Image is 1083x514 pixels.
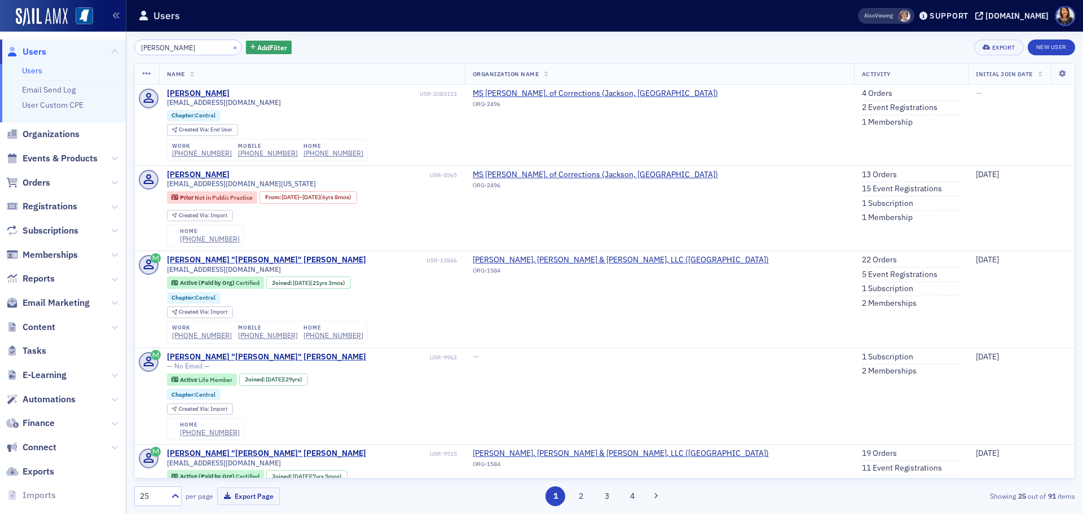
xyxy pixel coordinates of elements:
[179,309,227,315] div: Import
[293,279,310,287] span: [DATE]
[238,149,298,157] a: [PHONE_NUMBER]
[862,184,942,194] a: 15 Event Registrations
[167,265,281,274] span: [EMAIL_ADDRESS][DOMAIN_NAME]
[862,170,897,180] a: 13 Orders
[473,449,769,459] a: [PERSON_NAME], [PERSON_NAME] & [PERSON_NAME], LLC ([GEOGRAPHIC_DATA])
[180,472,236,480] span: Active (Paid by Org)
[862,103,937,113] a: 2 Event Registrations
[167,89,230,99] a: [PERSON_NAME]
[167,352,366,362] a: [PERSON_NAME] "[PERSON_NAME]" [PERSON_NAME]
[179,126,210,133] span: Created Via :
[862,477,913,487] a: 1 Subscription
[23,249,78,261] span: Memberships
[167,255,366,265] a: [PERSON_NAME] "[PERSON_NAME]" [PERSON_NAME]
[6,249,78,261] a: Memberships
[862,270,937,280] a: 5 Event Registrations
[236,472,259,480] span: Certified
[171,391,215,398] a: Chapter:Central
[167,389,221,400] div: Chapter:
[167,110,221,121] div: Chapter:
[769,491,1075,501] div: Showing out of items
[180,428,240,437] a: [PHONE_NUMBER]
[864,12,875,19] div: Also
[180,235,240,243] div: [PHONE_NUMBER]
[23,200,77,213] span: Registrations
[167,210,233,222] div: Created Via: Import
[473,182,718,193] div: ORG-2496
[6,152,98,165] a: Events & Products
[976,88,982,98] span: —
[862,352,913,362] a: 1 Subscription
[167,374,237,386] div: Active: Active: Life Member
[179,213,227,219] div: Import
[862,366,917,376] a: 2 Memberships
[23,369,67,381] span: E-Learning
[172,149,232,157] a: [PHONE_NUMBER]
[6,177,50,189] a: Orders
[862,298,917,309] a: 2 Memberships
[23,393,76,406] span: Automations
[167,292,221,304] div: Chapter:
[171,376,232,383] a: Active Life Member
[179,127,232,133] div: End User
[272,279,293,287] span: Joined :
[975,12,1053,20] button: [DOMAIN_NAME]
[1028,39,1075,55] a: New User
[134,39,242,55] input: Search…
[23,273,55,285] span: Reports
[167,98,281,107] span: [EMAIL_ADDRESS][DOMAIN_NAME]
[303,331,363,340] a: [PHONE_NUMBER]
[265,194,282,201] span: From :
[16,8,68,26] img: SailAMX
[186,491,213,501] label: per page
[473,267,769,278] div: ORG-1584
[597,486,617,506] button: 3
[930,11,968,21] div: Support
[473,89,718,99] span: MS Dept. of Corrections (Jackson, MS)
[281,193,299,201] span: [DATE]
[976,448,999,458] span: [DATE]
[302,193,320,201] span: [DATE]
[167,276,265,289] div: Active (Paid by Org): Active (Paid by Org): Certified
[6,321,55,333] a: Content
[6,225,78,237] a: Subscriptions
[171,279,259,287] a: Active (Paid by Org) Certified
[23,46,46,58] span: Users
[172,331,232,340] div: [PHONE_NUMBER]
[473,170,718,180] span: MS Dept. of Corrections (Jackson, MS)
[899,10,910,22] span: Lydia Carlisle
[6,345,46,357] a: Tasks
[171,112,215,119] a: Chapter:Central
[23,297,90,309] span: Email Marketing
[171,473,259,480] a: Active (Paid by Org) Certified
[167,124,238,136] div: Created Via: End User
[281,194,351,201] div: – (6yrs 8mos)
[862,213,913,223] a: 1 Membership
[473,255,769,265] a: [PERSON_NAME], [PERSON_NAME] & [PERSON_NAME], LLC ([GEOGRAPHIC_DATA])
[171,194,252,201] a: Prior Not in Public Practice
[239,374,308,386] div: Joined: 1996-08-27 00:00:00
[6,465,54,478] a: Exports
[6,393,76,406] a: Automations
[23,152,98,165] span: Events & Products
[303,324,363,331] div: home
[623,486,642,506] button: 4
[199,376,232,384] span: Life Member
[266,375,283,383] span: [DATE]
[6,369,67,381] a: E-Learning
[6,297,90,309] a: Email Marketing
[1046,491,1058,501] strong: 91
[293,279,345,287] div: (21yrs 3mos)
[473,170,718,180] a: MS [PERSON_NAME]. of Corrections (Jackson, [GEOGRAPHIC_DATA])
[473,70,539,78] span: Organization Name
[545,486,565,506] button: 1
[992,45,1015,51] div: Export
[167,70,185,78] span: Name
[6,417,55,429] a: Finance
[179,406,227,412] div: Import
[238,324,298,331] div: mobile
